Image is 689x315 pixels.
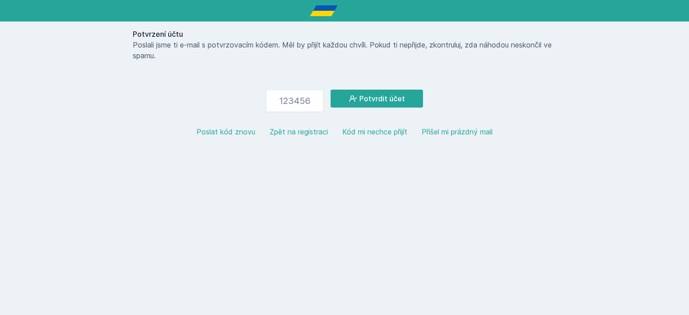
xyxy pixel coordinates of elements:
button: Poslat kód znovu [196,126,255,137]
button: Potvrdit účet [331,90,423,108]
p: Poslali jsme ti e-mail s potvrzovacím kódem. Měl by přijít každou chvíli. Pokud ti nepřijde, zkon... [133,39,556,61]
button: Zpět na registraci [270,126,328,137]
input: 123456 [266,90,323,112]
h1: Potvrzení účtu [133,29,556,39]
button: Přišel mi prázdný mail [422,126,493,137]
button: Kód mi nechce přijít [342,126,407,137]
